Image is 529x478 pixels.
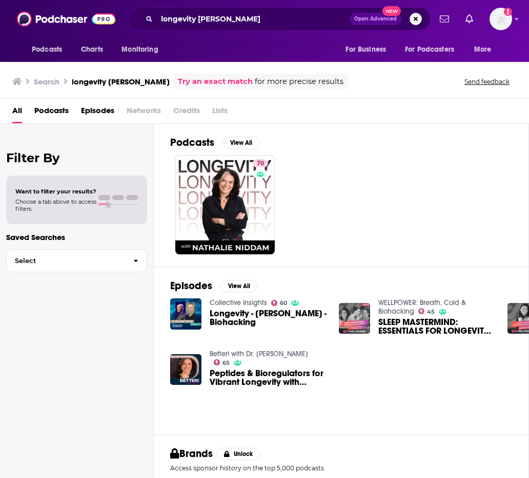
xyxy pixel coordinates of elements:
a: Podcasts [34,102,69,123]
img: User Profile [490,8,512,30]
span: Monitoring [121,42,158,57]
a: PodcastsView All [170,136,259,149]
span: Networks [127,102,161,123]
input: Search podcasts, credits, & more... [157,11,350,27]
span: Credits [173,102,200,123]
button: Send feedback [461,77,513,86]
span: 70 [257,159,264,169]
img: Podchaser - Follow, Share and Rate Podcasts [17,9,115,29]
span: Podcasts [32,42,62,57]
img: Peptides & Bioregulators for Vibrant Longevity with Nathalie Niddam [170,354,201,385]
h2: Podcasts [170,136,214,149]
a: Peptides & Bioregulators for Vibrant Longevity with Nathalie Niddam [210,369,327,386]
a: Episodes [81,102,114,123]
span: Select [7,257,125,264]
h3: Search [34,77,59,86]
button: open menu [25,40,75,59]
a: Longevity - Nathalie Niddam - Biohacking [210,309,327,327]
a: Show notifications dropdown [436,10,453,28]
span: More [474,42,492,57]
a: WELLPOWER: Breath, Cold & Biohacking [378,298,466,316]
button: Show profile menu [490,8,512,30]
button: View All [222,137,259,149]
button: open menu [338,40,399,59]
span: for more precise results [255,76,343,88]
span: Logged in as Isabellaoidem [490,8,512,30]
a: Show notifications dropdown [461,10,477,28]
p: Access sponsor history on the top 5,000 podcasts. [170,464,512,472]
span: Want to filter your results? [15,188,96,195]
span: New [382,6,401,16]
span: 60 [280,301,287,306]
h2: Brands [170,447,213,460]
a: 70 [175,155,275,254]
img: SLEEP MASTERMIND: ESSENTIALS FOR LONGEVITY | Nathalie Niddam & The Biohacker Babes - E72 [339,303,370,334]
a: SLEEP MASTERMIND: ESSENTIALS FOR LONGEVITY | Nathalie Niddam & The Biohacker Babes - E72 [378,318,495,335]
img: Longevity - Nathalie Niddam - Biohacking [170,298,201,330]
a: EpisodesView All [170,279,257,292]
h3: longevity [PERSON_NAME] [72,77,170,86]
span: SLEEP MASTERMIND: ESSENTIALS FOR LONGEVITY | [PERSON_NAME] & The Biohacker Babes - E72 [378,318,495,335]
span: 65 [222,361,230,365]
button: Unlock [217,448,260,460]
a: 65 [214,359,230,365]
button: open menu [114,40,171,59]
button: Select [6,249,147,272]
span: For Business [345,42,386,57]
svg: Add a profile image [504,8,512,16]
a: Better! with Dr. Stephanie [210,350,308,358]
a: All [12,102,22,123]
a: Collective Insights [210,298,267,307]
a: 60 [271,300,288,306]
p: Saved Searches [6,232,147,242]
span: Peptides & Bioregulators for Vibrant Longevity with [PERSON_NAME] [210,369,327,386]
span: Choose a tab above to access filters. [15,198,96,212]
a: Try an exact match [178,76,253,88]
a: Charts [74,40,109,59]
span: Charts [81,42,103,57]
a: 45 [418,308,435,314]
div: Search podcasts, credits, & more... [129,7,431,31]
button: open menu [467,40,504,59]
span: 45 [427,310,435,314]
h2: Episodes [170,279,212,292]
a: 70 [253,159,268,167]
h2: Filter By [6,150,147,165]
span: Lists [212,102,228,123]
button: View All [220,280,257,292]
span: Open Advanced [354,16,397,21]
span: For Podcasters [405,42,454,57]
button: open menu [398,40,469,59]
span: Longevity - [PERSON_NAME] - Biohacking [210,309,327,327]
button: Open AdvancedNew [350,13,401,25]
